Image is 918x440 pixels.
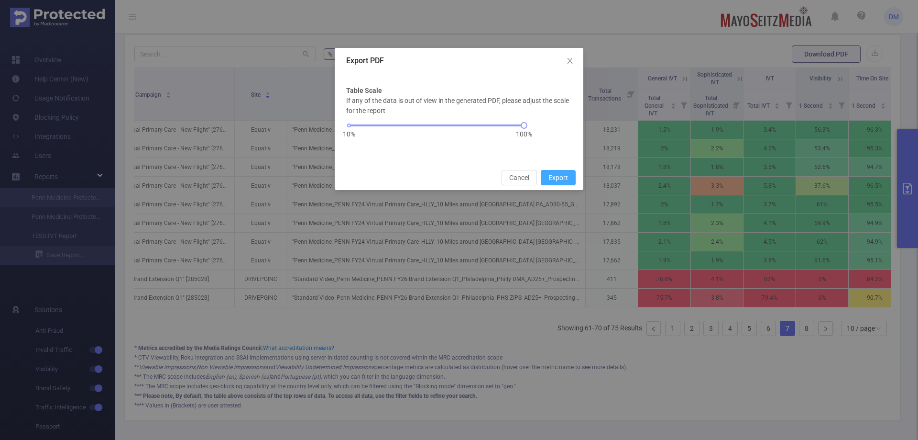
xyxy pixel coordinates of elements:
p: If any of the data is out of view in the generated PDF, please adjust the scale for the report [346,96,572,116]
b: Table Scale [346,86,382,96]
button: Export [541,170,576,185]
i: icon: close [566,57,574,65]
span: 10% [343,129,355,139]
div: Export PDF [346,56,572,66]
span: 100% [516,129,532,139]
button: Cancel [502,170,537,185]
button: Close [557,48,583,75]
